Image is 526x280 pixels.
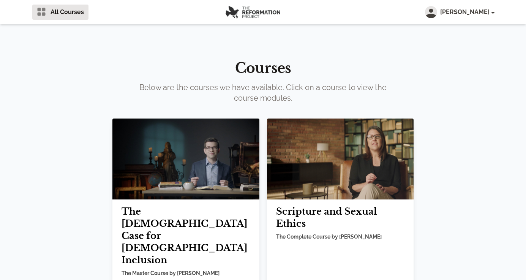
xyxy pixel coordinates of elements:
img: Mountain [112,119,259,199]
a: All Courses [32,5,88,20]
button: [PERSON_NAME] [425,6,494,18]
h5: The Complete Course by [PERSON_NAME] [276,233,405,240]
span: [PERSON_NAME] [440,8,494,17]
img: logo.png [226,6,280,19]
img: Mountain [267,119,414,199]
h2: Scripture and Sexual Ethics [276,206,405,230]
h2: Courses [20,61,506,76]
p: Below are the courses we have available. Click on a course to view the course modules. [136,82,391,103]
h5: The Master Course by [PERSON_NAME] [122,269,250,277]
span: All Courses [51,8,84,17]
h2: The [DEMOGRAPHIC_DATA] Case for [DEMOGRAPHIC_DATA] Inclusion [122,206,250,266]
